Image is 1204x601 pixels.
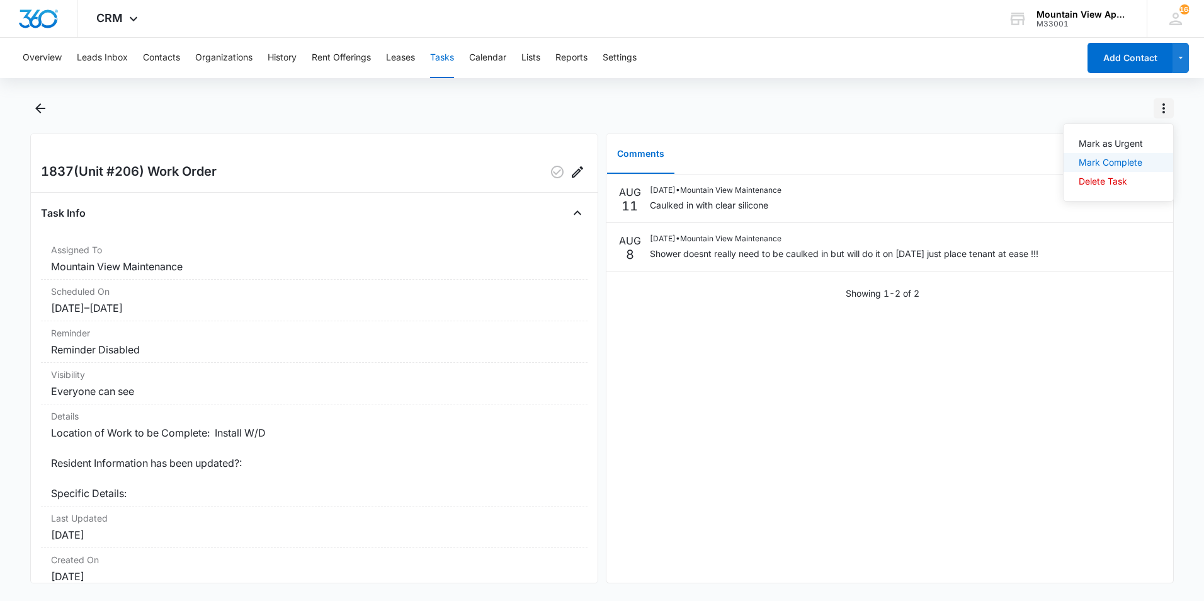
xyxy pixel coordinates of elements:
[51,342,577,357] dd: Reminder Disabled
[51,326,577,340] dt: Reminder
[30,98,50,118] button: Back
[51,425,577,501] dd: Location of Work to be Complete: Install W/D Resident Information has been updated?: Specific Det...
[567,162,588,182] button: Edit
[1079,158,1143,167] div: Mark Complete
[1088,43,1173,73] button: Add Contact
[41,205,86,220] h4: Task Info
[650,233,1038,244] p: [DATE] • Mountain View Maintenance
[567,203,588,223] button: Close
[1064,153,1173,172] button: Mark Complete
[607,135,674,174] button: Comments
[1036,20,1128,28] div: account id
[1154,98,1174,118] button: Actions
[41,280,588,321] div: Scheduled On[DATE]–[DATE]
[521,38,540,78] button: Lists
[1036,9,1128,20] div: account name
[555,38,588,78] button: Reports
[51,527,577,542] dd: [DATE]
[51,285,577,298] dt: Scheduled On
[51,569,577,584] dd: [DATE]
[430,38,454,78] button: Tasks
[650,247,1038,260] p: Shower doesnt really need to be caulked in but will do it on [DATE] just place tenant at ease !!!
[469,38,506,78] button: Calendar
[23,38,62,78] button: Overview
[650,185,781,196] p: [DATE] • Mountain View Maintenance
[1064,172,1173,191] button: Delete Task
[626,248,634,261] p: 8
[1079,177,1143,186] div: Delete Task
[386,38,415,78] button: Leases
[51,553,577,566] dt: Created On
[650,198,781,212] p: Caulked in with clear silicone
[51,259,577,274] dd: Mountain View Maintenance
[51,409,577,423] dt: Details
[77,38,128,78] button: Leads Inbox
[41,404,588,507] div: DetailsLocation of Work to be Complete: Install W/D Resident Information has been updated?: Speci...
[41,162,217,182] h2: 1837(Unit #206) Work Order
[1064,134,1173,153] button: Mark as Urgent
[41,321,588,363] div: ReminderReminder Disabled
[51,243,577,256] dt: Assigned To
[41,363,588,404] div: VisibilityEveryone can see
[312,38,371,78] button: Rent Offerings
[268,38,297,78] button: History
[41,507,588,548] div: Last Updated[DATE]
[195,38,253,78] button: Organizations
[143,38,180,78] button: Contacts
[51,300,577,316] dd: [DATE] – [DATE]
[51,368,577,381] dt: Visibility
[619,185,641,200] p: AUG
[622,200,638,212] p: 11
[1079,139,1143,148] div: Mark as Urgent
[96,11,123,25] span: CRM
[1179,4,1190,14] div: notifications count
[51,384,577,399] dd: Everyone can see
[603,38,637,78] button: Settings
[1179,4,1190,14] span: 168
[41,238,588,280] div: Assigned ToMountain View Maintenance
[846,287,919,300] p: Showing 1-2 of 2
[51,512,577,525] dt: Last Updated
[41,548,588,590] div: Created On[DATE]
[619,233,641,248] p: AUG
